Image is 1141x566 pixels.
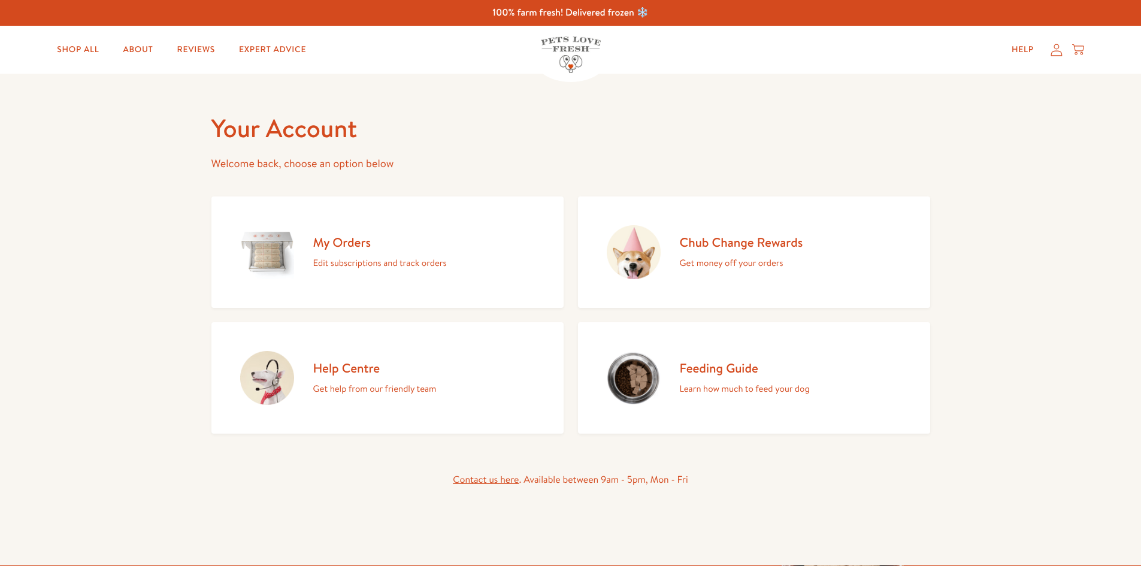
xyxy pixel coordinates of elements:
[168,38,225,62] a: Reviews
[680,360,810,376] h2: Feeding Guide
[680,234,803,250] h2: Chub Change Rewards
[680,381,810,396] p: Learn how much to feed your dog
[313,360,437,376] h2: Help Centre
[541,37,601,73] img: Pets Love Fresh
[1002,38,1043,62] a: Help
[313,234,447,250] h2: My Orders
[211,472,930,488] div: . Available between 9am - 5pm, Mon - Fri
[113,38,162,62] a: About
[47,38,108,62] a: Shop All
[680,255,803,271] p: Get money off your orders
[313,255,447,271] p: Edit subscriptions and track orders
[453,473,519,486] a: Contact us here
[211,155,930,173] p: Welcome back, choose an option below
[211,322,564,434] a: Help Centre Get help from our friendly team
[229,38,316,62] a: Expert Advice
[211,196,564,308] a: My Orders Edit subscriptions and track orders
[211,112,930,145] h1: Your Account
[578,196,930,308] a: Chub Change Rewards Get money off your orders
[578,322,930,434] a: Feeding Guide Learn how much to feed your dog
[313,381,437,396] p: Get help from our friendly team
